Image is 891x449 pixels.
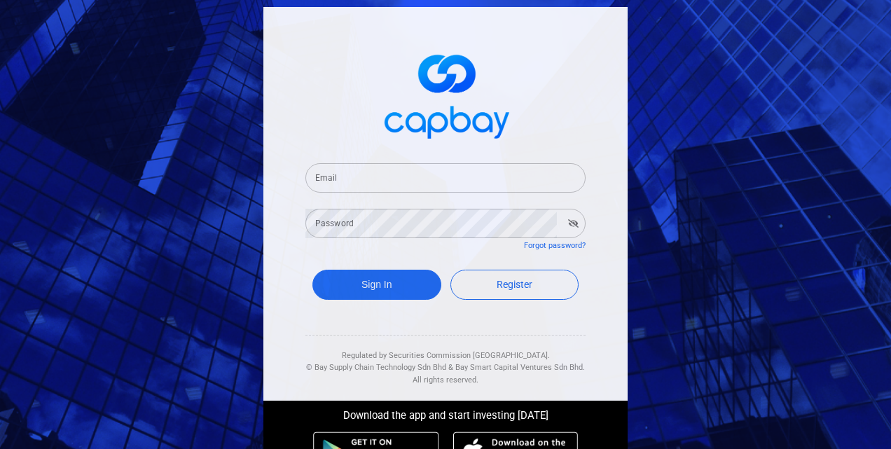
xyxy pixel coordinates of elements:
div: Regulated by Securities Commission [GEOGRAPHIC_DATA]. & All rights reserved. [305,336,586,387]
span: Bay Smart Capital Ventures Sdn Bhd. [455,363,585,372]
div: Download the app and start investing [DATE] [253,401,638,424]
span: Register [497,279,532,290]
span: © Bay Supply Chain Technology Sdn Bhd [306,363,446,372]
a: Forgot password? [524,241,586,250]
a: Register [450,270,579,300]
img: logo [375,42,516,146]
button: Sign In [312,270,441,300]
